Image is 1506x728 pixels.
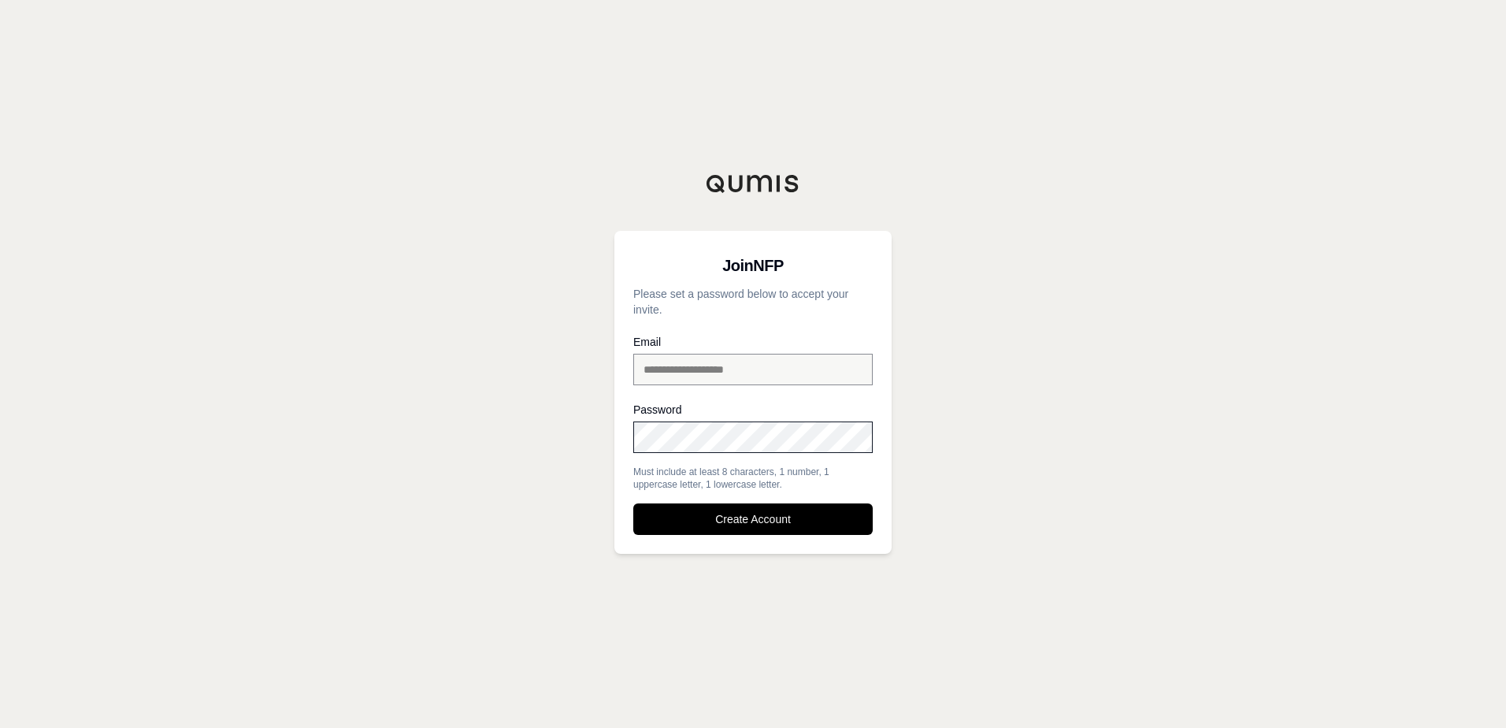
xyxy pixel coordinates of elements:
[633,466,873,491] div: Must include at least 8 characters, 1 number, 1 uppercase letter, 1 lowercase letter.
[633,404,873,415] label: Password
[706,174,800,193] img: Qumis
[633,336,873,347] label: Email
[633,503,873,535] button: Create Account
[633,250,873,281] h3: Join NFP
[633,286,873,318] p: Please set a password below to accept your invite.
